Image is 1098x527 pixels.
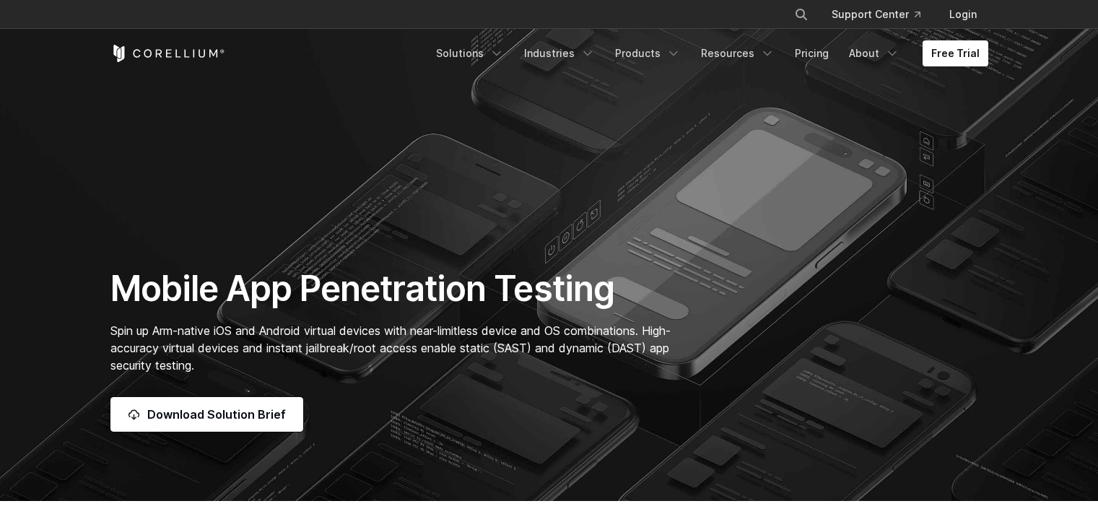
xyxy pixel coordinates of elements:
span: Spin up Arm-native iOS and Android virtual devices with near-limitless device and OS combinations... [110,323,671,373]
div: Navigation Menu [427,40,988,66]
div: Navigation Menu [777,1,988,27]
a: Pricing [786,40,837,66]
a: Products [606,40,689,66]
a: Solutions [427,40,513,66]
button: Search [788,1,814,27]
a: Download Solution Brief [110,397,303,432]
a: Resources [692,40,783,66]
a: About [840,40,908,66]
span: Download Solution Brief [147,406,286,423]
a: Corellium Home [110,45,225,62]
a: Support Center [820,1,932,27]
h1: Mobile App Penetration Testing [110,267,686,310]
a: Free Trial [923,40,988,66]
a: Login [938,1,988,27]
a: Industries [515,40,604,66]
